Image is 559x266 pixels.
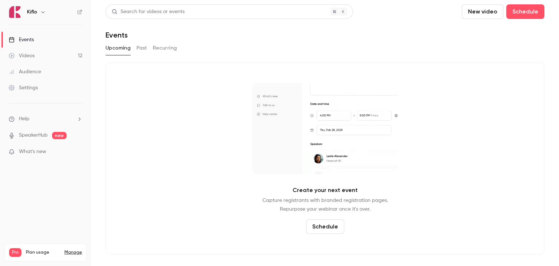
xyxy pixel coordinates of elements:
span: Pro [9,248,21,257]
button: Schedule [306,219,344,234]
button: New video [462,4,503,19]
div: Audience [9,68,41,75]
div: Search for videos or events [112,8,185,16]
span: What's new [19,148,46,156]
button: Upcoming [106,42,131,54]
div: Events [9,36,34,43]
img: Kiflo [9,6,21,18]
div: Settings [9,84,38,91]
iframe: Noticeable Trigger [74,149,82,155]
a: Manage [64,250,82,255]
div: Videos [9,52,35,59]
h6: Kiflo [27,8,37,16]
p: Create your next event [293,186,358,195]
button: Past [136,42,147,54]
p: Capture registrants with branded registration pages. Repurpose your webinar once it's over. [262,196,388,214]
span: Plan usage [26,250,60,255]
a: SpeakerHub [19,132,48,139]
span: Help [19,115,29,123]
button: Recurring [153,42,177,54]
h1: Events [106,31,128,39]
button: Schedule [506,4,544,19]
li: help-dropdown-opener [9,115,82,123]
span: new [52,132,67,139]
